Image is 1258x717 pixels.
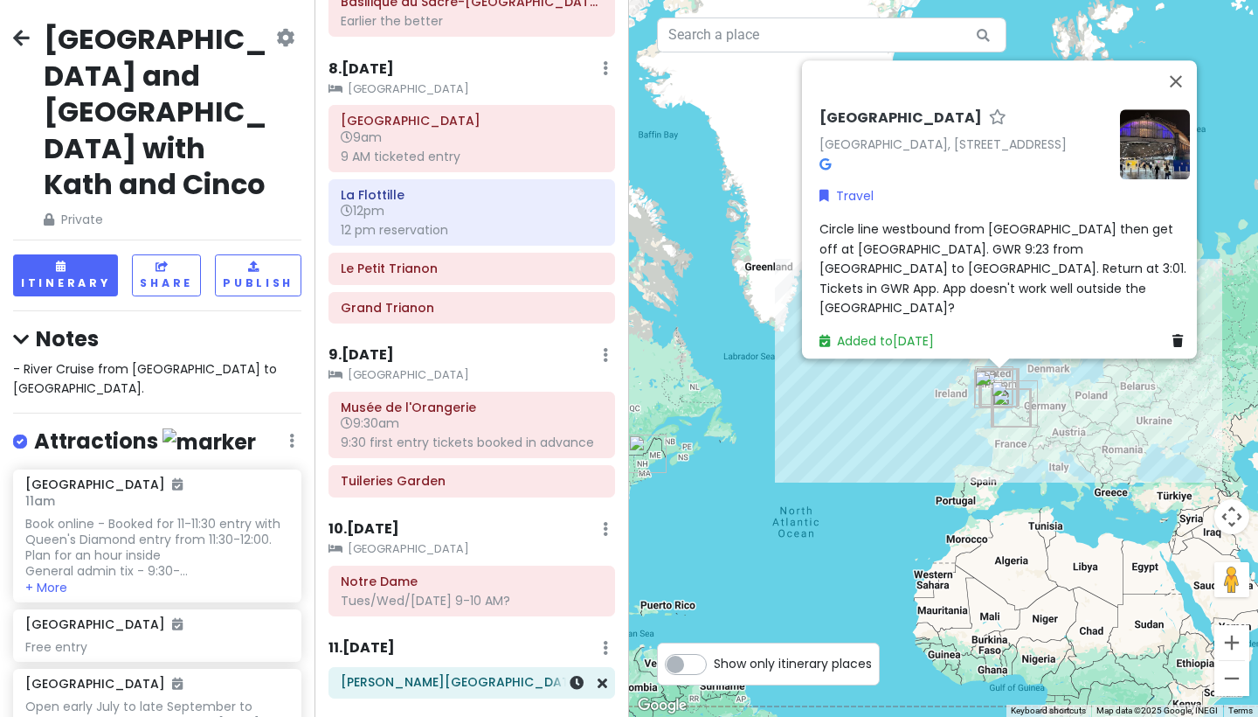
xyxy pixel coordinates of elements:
[328,540,615,558] small: [GEOGRAPHIC_DATA]
[25,492,55,510] span: 11am
[341,149,603,164] div: 9 AM ticketed entry
[819,158,831,171] i: Google Maps
[13,360,280,397] span: - River Cruise from [GEOGRAPHIC_DATA] to [GEOGRAPHIC_DATA].
[341,435,603,450] div: 9:30 first entry tickets booked in advance
[25,580,67,595] button: + More
[974,370,1013,408] div: Highclere Castle
[598,673,607,693] a: Remove from day
[628,435,667,473] div: Boston Logan International Airport
[1214,661,1249,696] button: Zoom out
[1155,60,1197,102] button: Close
[341,574,603,589] h6: Notre Dame
[991,380,1038,428] div: Paris Charles de Gaulle Airport
[975,366,1013,405] div: Magdalen College
[328,520,399,539] h6: 10 . [DATE]
[341,300,603,316] h6: Grand Trianon
[819,333,934,351] a: Added to[DATE]
[1096,706,1218,715] span: Map data ©2025 Google, INEGI
[172,478,183,491] i: Added to itinerary
[989,109,1006,128] a: Star place
[172,678,183,690] i: Added to itinerary
[980,368,1019,407] div: Garrick Theatre
[13,325,301,352] h4: Notes
[215,254,301,296] button: Publish
[34,428,256,456] h4: Attractions
[25,676,183,692] h6: [GEOGRAPHIC_DATA]
[25,639,288,655] div: Free entry
[25,516,288,580] div: Book online - Booked for 11-11:30 entry with Queen's Diamond entry from 11:30-12:00. Plan for an ...
[328,80,615,98] small: [GEOGRAPHIC_DATA]
[341,13,603,29] div: Earlier the better
[1011,705,1086,717] button: Keyboard shortcuts
[25,477,183,492] h6: [GEOGRAPHIC_DATA]
[13,254,118,296] button: Itinerary
[633,694,691,717] img: Google
[341,261,603,276] h6: Le Petit Trianon
[341,400,603,415] h6: Musée de l'Orangerie
[1214,625,1249,660] button: Zoom in
[341,129,382,146] span: 9am
[978,368,1017,407] div: Windsor Castle
[714,654,872,673] span: Show only itinerary places
[25,616,183,632] h6: [GEOGRAPHIC_DATA]
[1172,332,1190,352] a: Delete place
[328,346,394,365] h6: 9 . [DATE]
[341,473,603,489] h6: Tuileries Garden
[341,113,603,129] h6: Palace of Versailles
[44,21,273,203] h2: [GEOGRAPHIC_DATA] and [GEOGRAPHIC_DATA] with Kath and Cinco
[341,414,399,432] span: 9:30am
[328,639,395,658] h6: 11 . [DATE]
[657,17,1006,52] input: Search a place
[819,221,1190,317] span: Circle line westbound from [GEOGRAPHIC_DATA] then get off at [GEOGRAPHIC_DATA]. GWR 9:23 from [GE...
[341,187,603,203] h6: La Flottille
[172,618,183,630] i: Added to itinerary
[1214,562,1249,597] button: Drag Pegman onto the map to open Street View
[633,694,691,717] a: Open this area in Google Maps (opens a new window)
[328,366,615,384] small: [GEOGRAPHIC_DATA]
[341,222,603,238] div: 12 pm reservation
[819,186,874,205] a: Travel
[162,428,256,456] img: marker
[341,202,384,219] span: 12pm
[1120,109,1190,179] img: Picture of the place
[819,136,1067,153] a: [GEOGRAPHIC_DATA], [STREET_ADDRESS]
[819,109,982,128] h6: [GEOGRAPHIC_DATA]
[1228,706,1253,715] a: Terms (opens in new tab)
[341,593,603,609] div: Tues/Wed/[DATE] 9-10 AM?
[1214,499,1249,534] button: Map camera controls
[44,210,273,229] span: Private
[132,254,201,296] button: Share
[570,673,584,693] a: Set a time
[328,60,394,79] h6: 8 . [DATE]
[979,369,1018,407] div: Hampton Court Palace
[341,674,603,690] h6: Paris Charles de Gaulle Airport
